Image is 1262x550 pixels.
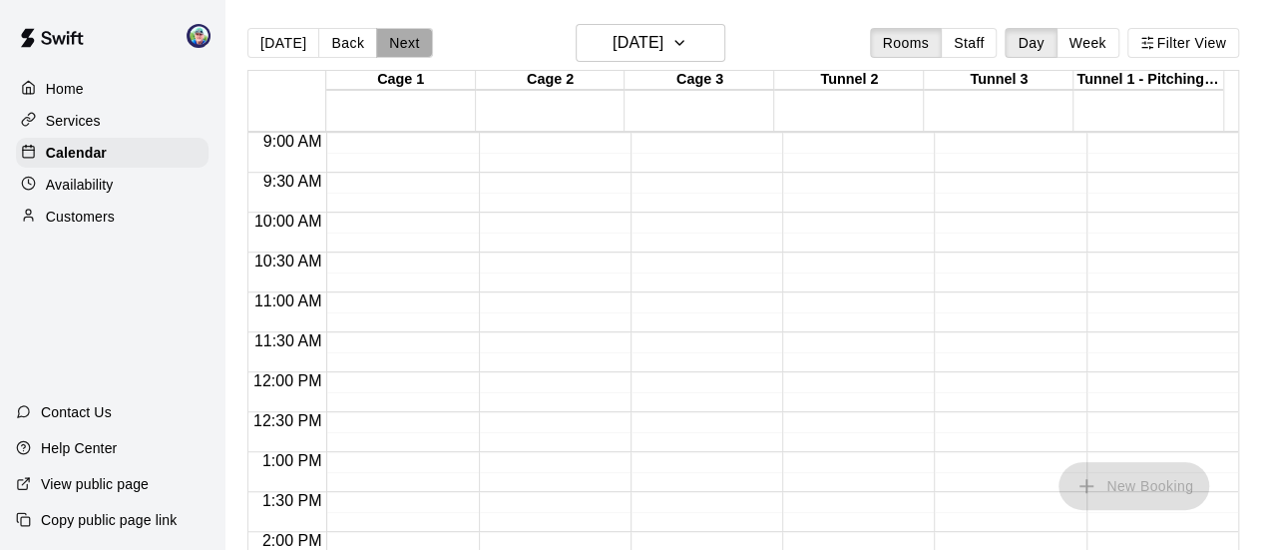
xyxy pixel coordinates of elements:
p: Help Center [41,438,117,458]
span: 10:00 AM [249,213,327,230]
div: Buddy Custer [183,16,224,56]
p: Copy public page link [41,510,177,530]
img: Buddy Custer [187,24,210,48]
button: Back [318,28,377,58]
span: 9:30 AM [258,173,327,190]
span: 11:30 AM [249,332,327,349]
button: [DATE] [576,24,725,62]
p: View public page [41,474,149,494]
button: Next [376,28,432,58]
span: 11:00 AM [249,292,327,309]
p: Customers [46,207,115,227]
div: Cage 1 [326,71,476,90]
span: 2:00 PM [257,532,327,549]
div: Tunnel 1 - Pitching Machine [1073,71,1223,90]
button: Rooms [870,28,942,58]
a: Availability [16,170,209,200]
div: Cage 3 [625,71,774,90]
a: Customers [16,202,209,232]
p: Home [46,79,84,99]
span: 9:00 AM [258,133,327,150]
button: Week [1056,28,1119,58]
span: 12:30 PM [248,412,326,429]
p: Services [46,111,101,131]
div: Cage 2 [476,71,626,90]
span: You don't have the permission to add bookings [1058,476,1209,493]
button: Filter View [1127,28,1239,58]
p: Calendar [46,143,107,163]
button: [DATE] [247,28,319,58]
span: 12:00 PM [248,372,326,389]
button: Staff [941,28,998,58]
a: Calendar [16,138,209,168]
div: Tunnel 3 [924,71,1073,90]
span: 10:30 AM [249,253,327,270]
span: 1:30 PM [257,492,327,509]
a: Home [16,74,209,104]
p: Contact Us [41,402,112,422]
div: Tunnel 2 [774,71,924,90]
a: Services [16,106,209,136]
h6: [DATE] [613,29,663,57]
p: Availability [46,175,114,195]
button: Day [1005,28,1056,58]
span: 1:00 PM [257,452,327,469]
